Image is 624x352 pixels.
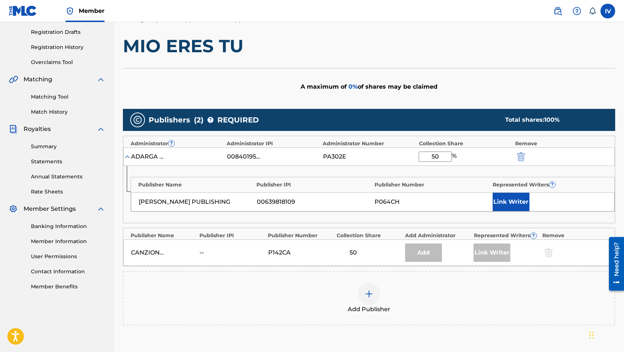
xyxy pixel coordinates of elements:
img: expand [96,205,105,213]
div: Publisher Name [138,181,253,189]
img: MLC Logo [9,6,37,16]
img: help [572,7,581,15]
a: User Permissions [31,253,105,260]
a: Match History [31,108,105,116]
span: ( 2 ) [194,114,203,125]
div: Arrastrar [589,324,594,346]
iframe: Resource Center [603,234,624,293]
img: search [553,7,562,15]
span: Member [79,7,104,15]
button: Link Writer [493,193,529,211]
a: Public Search [550,4,565,18]
img: publishers [133,115,142,124]
span: Member Settings [24,205,76,213]
div: Collection Share [419,140,511,147]
div: P064CH [375,198,489,206]
div: Publisher IPI [256,181,371,189]
img: Royalties [9,125,18,134]
div: Administrator Number [323,140,415,147]
div: Publisher Number [375,181,489,189]
span: REQUIRED [217,114,259,125]
div: Add Administrator [405,232,470,239]
div: Publisher Number [268,232,333,239]
span: ? [208,117,213,123]
a: Member Information [31,238,105,245]
span: Add Publisher [348,305,390,314]
a: Overclaims Tool [31,58,105,66]
div: Represented Writers [474,232,539,239]
div: Widget de chat [587,317,624,352]
span: ? [531,233,536,239]
img: 12a2ab48e56ec057fbd8.svg [517,152,525,161]
div: Publisher Name [131,232,196,239]
div: User Menu [600,4,615,18]
div: Administrator IPI [227,140,319,147]
span: Matching [24,75,52,84]
div: Represented Writers [493,181,607,189]
img: add [365,289,373,298]
a: Statements [31,158,105,166]
span: Royalties [24,125,51,134]
span: Publishers [149,114,190,125]
div: Total shares: [505,115,600,124]
a: Rate Sheets [31,188,105,196]
img: expand [96,75,105,84]
a: Member Benefits [31,283,105,291]
a: Contact Information [31,268,105,275]
div: A maximum of of shares may be claimed [123,68,615,105]
h1: MIO ERES TU [123,35,615,57]
div: Notifications [589,7,596,15]
img: Member Settings [9,205,18,213]
span: % [452,152,458,162]
span: ? [169,141,174,146]
span: 0 % [348,83,358,90]
a: Registration Drafts [31,28,105,36]
iframe: Chat Widget [587,317,624,352]
a: Banking Information [31,223,105,230]
div: [PERSON_NAME] PUBLISHING [139,198,253,206]
div: Administrator [131,140,223,147]
div: Collection Share [337,232,402,239]
div: Help [570,4,584,18]
span: ? [549,182,555,188]
img: expand-cell-toggle [124,153,131,160]
img: expand [96,125,105,134]
span: 100 % [544,116,560,123]
a: Annual Statements [31,173,105,181]
a: Summary [31,143,105,150]
div: Remove [542,232,607,239]
img: Matching [9,75,18,84]
img: Top Rightsholder [65,7,74,15]
a: Registration History [31,43,105,51]
div: Remove [515,140,607,147]
div: 00639818109 [257,198,371,206]
div: Publisher IPI [199,232,265,239]
a: Matching Tool [31,93,105,101]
